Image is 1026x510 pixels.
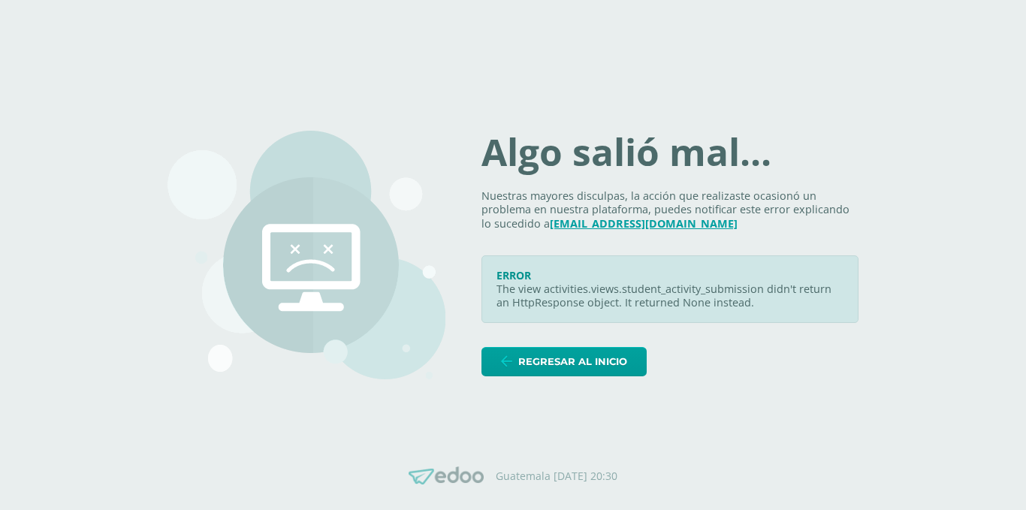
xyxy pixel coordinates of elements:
[481,347,647,376] a: Regresar al inicio
[550,216,738,231] a: [EMAIL_ADDRESS][DOMAIN_NAME]
[481,189,859,231] p: Nuestras mayores disculpas, la acción que realizaste ocasionó un problema en nuestra plataforma, ...
[518,348,627,376] span: Regresar al inicio
[409,466,484,485] img: Edoo
[167,131,445,379] img: 500.png
[496,268,531,282] span: ERROR
[496,469,617,483] p: Guatemala [DATE] 20:30
[496,282,843,310] p: The view activities.views.student_activity_submission didn't return an HttpResponse object. It re...
[481,134,859,171] h1: Algo salió mal...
